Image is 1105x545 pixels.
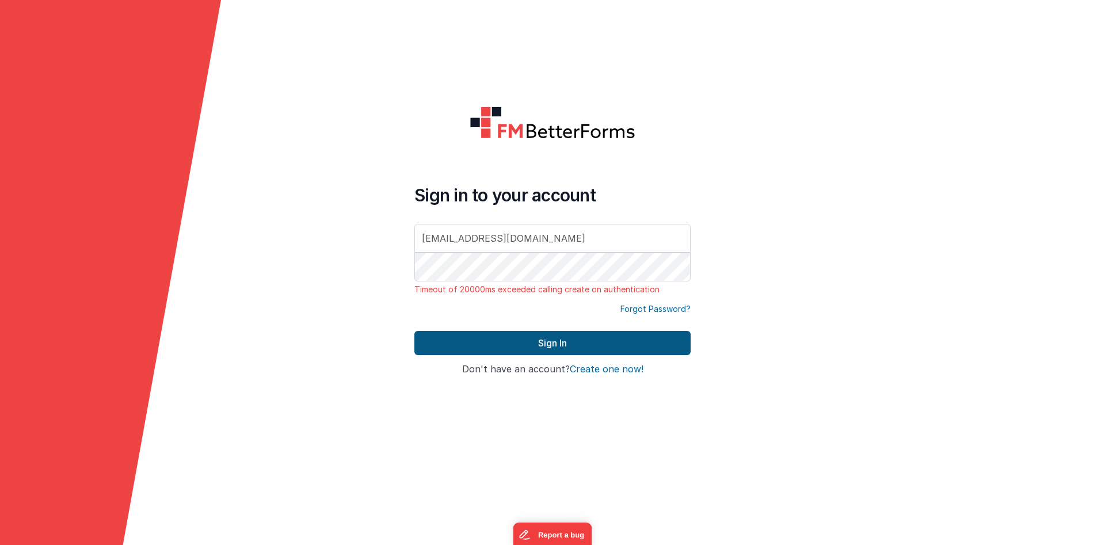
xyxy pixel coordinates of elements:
[620,303,691,315] a: Forgot Password?
[414,364,691,375] h4: Don't have an account?
[570,364,643,375] button: Create one now!
[414,284,691,295] p: Timeout of 20000ms exceeded calling create on authentication
[414,224,691,253] input: Email Address
[414,185,691,205] h4: Sign in to your account
[414,331,691,355] button: Sign In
